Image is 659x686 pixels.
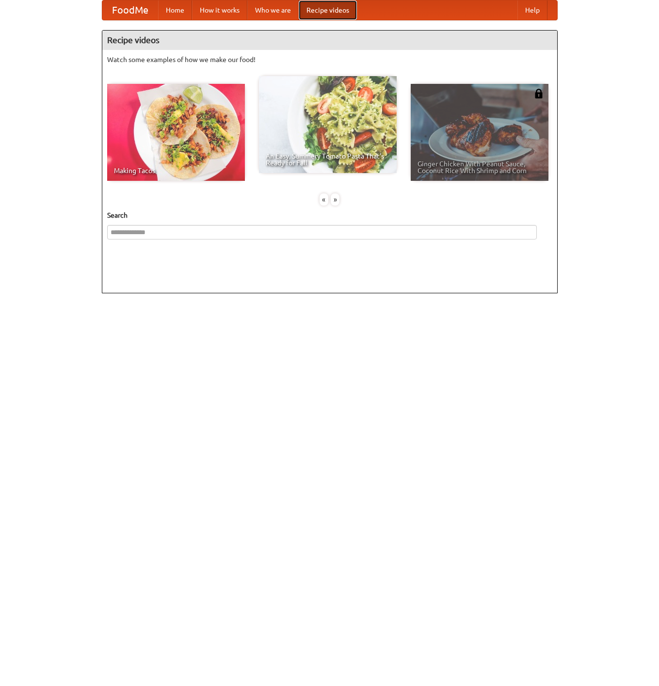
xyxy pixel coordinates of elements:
a: FoodMe [102,0,158,20]
a: An Easy, Summery Tomato Pasta That's Ready for Fall [259,76,397,173]
p: Watch some examples of how we make our food! [107,55,552,64]
a: Recipe videos [299,0,357,20]
h4: Recipe videos [102,31,557,50]
a: Making Tacos [107,84,245,181]
a: How it works [192,0,247,20]
h5: Search [107,210,552,220]
a: Who we are [247,0,299,20]
div: « [320,193,328,206]
div: » [331,193,339,206]
a: Home [158,0,192,20]
span: Making Tacos [114,167,238,174]
span: An Easy, Summery Tomato Pasta That's Ready for Fall [266,153,390,166]
a: Help [517,0,547,20]
img: 483408.png [534,89,544,98]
